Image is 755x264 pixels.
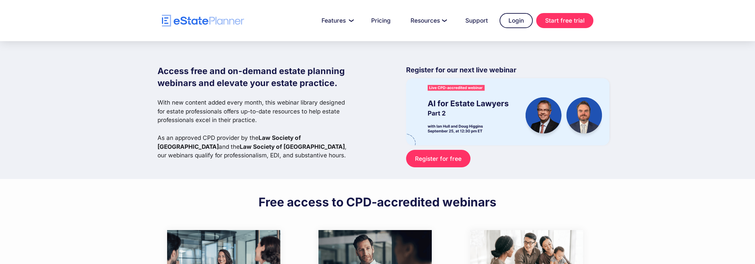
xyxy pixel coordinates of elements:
[500,13,533,28] a: Login
[406,65,609,78] p: Register for our next live webinar
[363,14,399,27] a: Pricing
[158,98,352,160] p: With new content added every month, this webinar library designed for estate professionals offers...
[158,65,352,89] h1: Access free and on-demand estate planning webinars and elevate your estate practice.
[240,143,345,150] strong: Law Society of [GEOGRAPHIC_DATA]
[406,150,470,167] a: Register for free
[457,14,496,27] a: Support
[162,15,244,27] a: home
[158,134,301,150] strong: Law Society of [GEOGRAPHIC_DATA]
[313,14,360,27] a: Features
[402,14,454,27] a: Resources
[259,194,496,209] h2: Free access to CPD-accredited webinars
[536,13,593,28] a: Start free trial
[406,78,609,145] img: eState Academy webinar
